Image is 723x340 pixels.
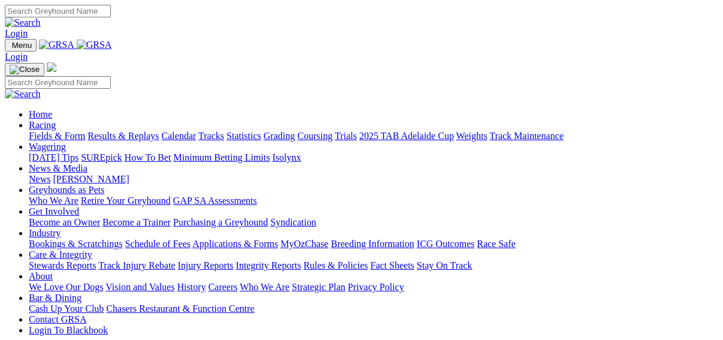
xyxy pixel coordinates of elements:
a: Get Involved [29,206,79,216]
a: About [29,271,53,281]
div: Wagering [29,152,718,163]
img: logo-grsa-white.png [47,62,56,72]
a: MyOzChase [281,239,329,249]
div: Industry [29,239,718,249]
a: Become an Owner [29,217,100,227]
div: Greyhounds as Pets [29,195,718,206]
a: Retire Your Greyhound [81,195,171,206]
a: News [29,174,50,184]
a: Greyhounds as Pets [29,185,104,195]
a: [PERSON_NAME] [53,174,129,184]
div: Care & Integrity [29,260,718,271]
img: Search [5,17,41,28]
a: News & Media [29,163,88,173]
a: Applications & Forms [192,239,278,249]
a: Stewards Reports [29,260,96,270]
a: Track Maintenance [490,131,564,141]
a: Race Safe [477,239,515,249]
a: ICG Outcomes [417,239,474,249]
a: Trials [335,131,357,141]
a: Rules & Policies [303,260,368,270]
a: Vision and Values [106,282,174,292]
a: Contact GRSA [29,314,86,324]
a: How To Bet [125,152,171,163]
a: Breeding Information [331,239,414,249]
input: Search [5,5,111,17]
a: Fact Sheets [370,260,414,270]
a: Home [29,109,52,119]
a: Integrity Reports [236,260,301,270]
a: Stay On Track [417,260,472,270]
a: Fields & Form [29,131,85,141]
a: Results & Replays [88,131,159,141]
a: SUREpick [81,152,122,163]
a: Calendar [161,131,196,141]
img: Close [10,65,40,74]
a: Care & Integrity [29,249,92,260]
a: Bookings & Scratchings [29,239,122,249]
a: Tracks [198,131,224,141]
img: Search [5,89,41,100]
a: Isolynx [272,152,301,163]
a: Grading [264,131,295,141]
a: 2025 TAB Adelaide Cup [359,131,454,141]
a: Industry [29,228,61,238]
div: Get Involved [29,217,718,228]
a: Strategic Plan [292,282,345,292]
a: Racing [29,120,56,130]
img: GRSA [77,40,112,50]
a: Who We Are [240,282,290,292]
a: Privacy Policy [348,282,404,292]
span: Menu [12,41,32,50]
a: We Love Our Dogs [29,282,103,292]
a: Login [5,52,28,62]
a: Syndication [270,217,316,227]
button: Toggle navigation [5,63,44,76]
a: Who We Are [29,195,79,206]
a: Bar & Dining [29,293,82,303]
a: Wagering [29,142,66,152]
a: Statistics [227,131,261,141]
a: [DATE] Tips [29,152,79,163]
div: About [29,282,718,293]
img: GRSA [39,40,74,50]
a: GAP SA Assessments [173,195,257,206]
a: Login [5,28,28,38]
div: News & Media [29,174,718,185]
a: Careers [208,282,237,292]
a: Injury Reports [177,260,233,270]
a: Schedule of Fees [125,239,190,249]
div: Racing [29,131,718,142]
a: Login To Blackbook [29,325,108,335]
a: Minimum Betting Limits [173,152,270,163]
a: Become a Trainer [103,217,171,227]
a: Weights [456,131,487,141]
a: Coursing [297,131,333,141]
button: Toggle navigation [5,39,37,52]
a: Track Injury Rebate [98,260,175,270]
a: Cash Up Your Club [29,303,104,314]
div: Bar & Dining [29,303,718,314]
a: Purchasing a Greyhound [173,217,268,227]
a: Chasers Restaurant & Function Centre [106,303,254,314]
a: History [177,282,206,292]
input: Search [5,76,111,89]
